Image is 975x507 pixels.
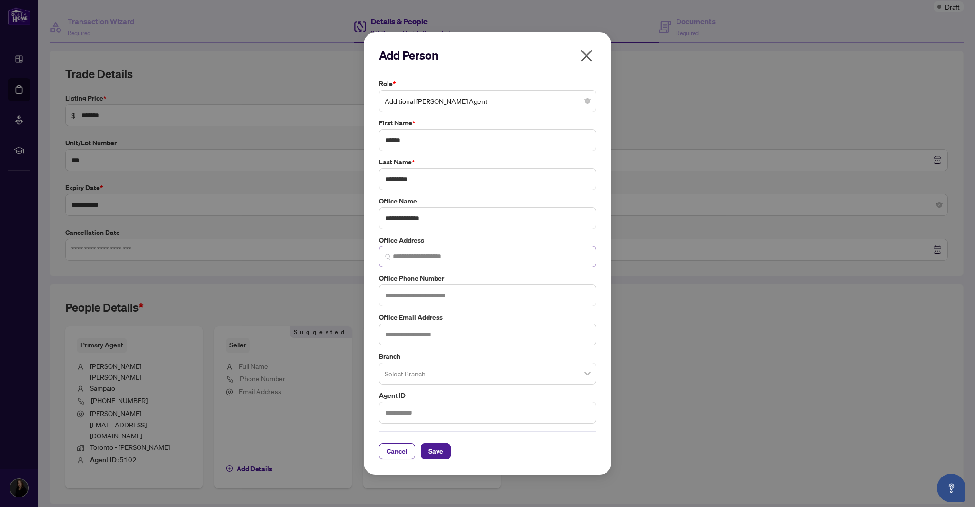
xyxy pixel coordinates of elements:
label: Branch [379,351,596,362]
label: Office Phone Number [379,273,596,284]
label: Agent ID [379,390,596,401]
span: Save [428,444,443,459]
span: close-circle [585,98,590,104]
button: Cancel [379,443,415,459]
label: Role [379,79,596,89]
h2: Add Person [379,48,596,63]
button: Save [421,443,451,459]
label: Last Name [379,157,596,167]
label: Office Name [379,196,596,206]
span: close [579,48,594,63]
label: Office Email Address [379,312,596,323]
span: Cancel [387,444,408,459]
button: Open asap [937,474,965,502]
label: Office Address [379,235,596,245]
span: Additional RAHR Agent [385,92,590,110]
label: First Name [379,118,596,128]
img: search_icon [385,254,391,260]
